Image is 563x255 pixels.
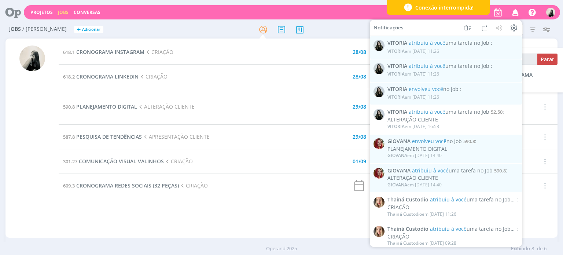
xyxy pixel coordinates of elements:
img: V [374,63,384,74]
div: em [DATE] 11:26 [387,211,456,216]
span: envolveu você [409,85,443,92]
span: / [PERSON_NAME] [22,26,67,32]
span: uma tarefa no Job [409,62,489,69]
span: : [387,197,518,203]
span: CRIAÇÃO [144,48,173,55]
button: +Adicionar [74,26,103,33]
div: em [DATE] 09:28 [387,241,456,246]
span: GIOVANA [387,182,407,188]
button: R [546,6,556,19]
span: 590.8 [463,138,475,145]
span: COMUNICAÇÃO VISUAL VALINHOS [79,158,164,165]
span: VITORIA [387,123,405,130]
div: em [DATE] 11:26 [387,95,439,100]
span: Thainá Custodio [387,197,428,203]
span: atribuiu à você [409,39,445,46]
a: 587.8PESQUISA DE TENDÊNCIAS [63,133,142,140]
span: CRONOGRAMA LINKEDIN [76,73,139,80]
span: + [77,26,81,33]
button: Projetos [28,10,55,15]
span: Jobs [9,26,21,32]
div: 29/08 [353,104,366,109]
a: 590.8PLANEJAMENTO DIGITAL [63,103,137,110]
div: ALTERAÇÃO CLIENTE [387,175,518,181]
a: Jobs [58,9,69,15]
span: : [387,167,518,174]
span: envolveu você [412,138,446,145]
span: : [387,63,518,69]
span: atribuiu à você [409,108,445,115]
span: : [387,86,518,92]
a: Projetos [30,9,53,15]
span: VITORIA [387,86,407,92]
span: : [387,40,518,46]
span: CRIAÇÃO [164,158,192,165]
a: 301.27COMUNICAÇÃO VISUAL VALINHOS [63,158,164,165]
span: ALTERAÇÃO CLIENTE [137,103,194,110]
img: R [546,8,555,17]
span: atribuiu à você [409,62,445,69]
span: CRONOGRAMA INSTAGRAM [76,48,144,55]
img: G [374,138,384,149]
a: 618.2CRONOGRAMA LINKEDIN [63,73,139,80]
div: ALTERAÇÃO CLIENTE [387,117,518,123]
span: atribuiu à você [430,196,467,203]
span: 301.27 [63,158,77,165]
span: Exibindo [511,245,530,252]
span: Parar [541,56,554,63]
span: CRIAÇÃO [139,73,167,80]
span: uma tarefa no Job [430,225,511,232]
span: GIOVANA [387,167,411,174]
div: CRIAÇÃO [387,204,518,211]
span: uma tarefa no Job [409,39,489,46]
span: 52.50 [491,109,503,115]
span: Thainá Custodio [387,211,422,217]
span: Notificações [374,25,404,31]
span: : [387,226,518,232]
span: 6 [544,245,547,252]
span: 590.8 [494,167,506,174]
div: em [DATE] 11:26 [387,48,439,54]
span: : [387,138,518,145]
span: uma tarefa no Job [409,108,489,115]
span: CRIAÇÃO [179,182,207,189]
span: atribuiu à você [430,225,467,232]
span: VITORIA [387,63,407,69]
span: 618.1 [63,49,75,55]
span: uma tarefa no Job [430,196,511,203]
div: CRIAÇÃO [387,233,518,240]
span: GIOVANA [387,152,407,159]
img: T [374,197,384,208]
span: uma tarefa no Job [412,167,493,174]
button: Jobs [56,10,71,15]
button: Conversas [71,10,103,15]
span: VITORIA [387,40,407,46]
a: 609.3CRONOGRAMA REDES SOCIAIS (32 PEÇAS) [63,182,179,189]
a: 618.1CRONOGRAMA INSTAGRAM [63,48,144,55]
div: 28/08 [353,50,366,55]
span: no Job [412,138,462,145]
div: em [DATE] 14:40 [387,153,442,158]
span: 587.8 [63,134,75,140]
span: 8 [531,245,534,252]
button: Parar [537,54,558,65]
span: VITORIA [387,48,405,54]
span: 609.3 [63,182,75,189]
div: em [DATE] 11:26 [387,72,439,77]
img: V [374,109,384,120]
div: 01/09 [353,159,366,164]
a: Conversas [74,9,100,15]
span: CRONOGRAMA REDES SOCIAIS (32 PEÇAS) [76,182,179,189]
span: GIOVANA [387,138,411,145]
img: R [19,45,45,71]
div: em [DATE] 16:58 [387,124,439,129]
span: VITORIA [387,94,405,100]
img: V [374,40,384,51]
span: Adicionar [82,27,100,32]
span: 590.8 [63,103,75,110]
span: 618.2 [63,73,75,80]
img: T [374,226,384,237]
div: 28/08 [353,74,366,79]
span: VITORIA [387,109,407,115]
span: de [537,245,542,252]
